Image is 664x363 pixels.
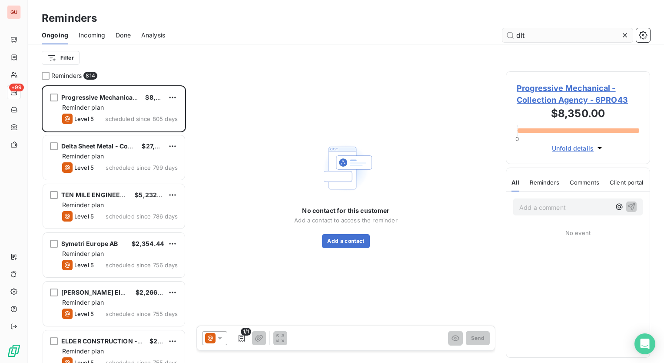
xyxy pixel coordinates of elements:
[61,337,203,345] span: ELDER CONSTRUCTION - [GEOGRAPHIC_DATA]
[141,31,165,40] span: Analysis
[318,140,374,196] img: Empty state
[610,179,643,186] span: Client portal
[241,328,251,336] span: 1/1
[62,201,104,208] span: Reminder plan
[7,5,21,19] div: GU
[83,72,97,80] span: 814
[302,206,389,215] span: No contact for this customer
[565,229,591,236] span: No event
[136,289,168,296] span: $2,266.64
[517,106,639,123] h3: $8,350.00
[7,344,21,358] img: Logo LeanPay
[74,164,94,171] span: Level 5
[105,115,178,122] span: scheduled since 805 days
[549,143,607,153] button: Unfold details
[74,213,94,220] span: Level 5
[142,142,176,150] span: $27,681.25
[42,10,97,26] h3: Reminders
[116,31,131,40] span: Done
[106,310,178,317] span: scheduled since 755 days
[530,179,559,186] span: Reminders
[61,191,136,198] span: TEN MILE ENGINEERING
[552,144,594,153] span: Unfold details
[62,104,104,111] span: Reminder plan
[106,262,178,269] span: scheduled since 756 days
[322,234,369,248] button: Add a contact
[61,94,196,101] span: Progressive Mechanical - Collection Agency
[42,31,68,40] span: Ongoing
[135,191,167,198] span: $5,232.80
[294,217,397,224] span: Add a contact to access the reminder
[62,347,104,355] span: Reminder plan
[62,299,104,306] span: Reminder plan
[62,250,104,257] span: Reminder plan
[61,142,174,150] span: Delta Sheet Metal - Collection agency
[132,240,164,247] span: $2,354.44
[466,331,490,345] button: Send
[9,84,24,91] span: +99
[149,337,174,345] span: $206.01
[502,28,633,42] input: Search
[106,213,178,220] span: scheduled since 786 days
[570,179,599,186] span: Comments
[634,333,655,354] div: Open Intercom Messenger
[511,179,519,186] span: All
[42,51,80,65] button: Filter
[106,164,178,171] span: scheduled since 799 days
[42,85,186,363] div: grid
[145,94,177,101] span: $8,350.00
[62,152,104,160] span: Reminder plan
[517,82,639,106] span: Progressive Mechanical - Collection Agency - 6PRO43
[61,240,118,247] span: Symetri Europe AB
[79,31,105,40] span: Incoming
[74,115,94,122] span: Level 5
[74,310,94,317] span: Level 5
[61,289,138,296] span: [PERSON_NAME] Electric
[51,71,82,80] span: Reminders
[515,135,519,142] span: 0
[74,262,94,269] span: Level 5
